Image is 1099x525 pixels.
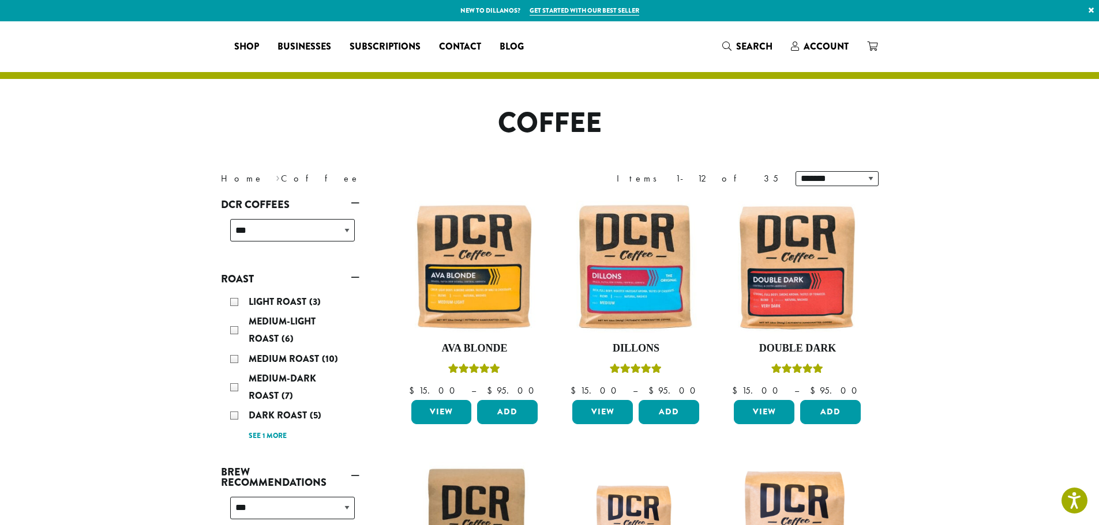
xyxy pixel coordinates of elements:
[617,172,778,186] div: Items 1-12 of 35
[249,430,287,442] a: See 1 more
[639,400,699,424] button: Add
[471,384,476,396] span: –
[221,462,359,492] a: Brew Recommendations
[810,384,862,396] bdi: 95.00
[530,6,639,16] a: Get started with our best seller
[221,289,359,448] div: Roast
[732,384,742,396] span: $
[571,384,622,396] bdi: 15.00
[322,352,338,365] span: (10)
[225,37,268,56] a: Shop
[221,214,359,255] div: DCR Coffees
[648,384,701,396] bdi: 95.00
[350,40,421,54] span: Subscriptions
[731,201,864,333] img: Double-Dark-12oz-300x300.jpg
[309,295,321,308] span: (3)
[439,40,481,54] span: Contact
[408,342,541,355] h4: Ava Blonde
[310,409,321,422] span: (5)
[771,362,823,379] div: Rated 4.50 out of 5
[276,168,280,186] span: ›
[487,384,497,396] span: $
[713,37,782,56] a: Search
[282,389,293,402] span: (7)
[804,40,849,53] span: Account
[411,400,472,424] a: View
[249,372,316,402] span: Medium-Dark Roast
[734,400,794,424] a: View
[221,195,359,214] a: DCR Coffees
[409,384,460,396] bdi: 15.00
[571,384,580,396] span: $
[810,384,820,396] span: $
[569,342,702,355] h4: Dillons
[731,342,864,355] h4: Double Dark
[221,269,359,289] a: Roast
[408,201,541,333] img: Ava-Blonde-12oz-1-300x300.jpg
[249,295,309,308] span: Light Roast
[249,315,316,345] span: Medium-Light Roast
[731,201,864,395] a: Double DarkRated 4.50 out of 5
[408,201,541,395] a: Ava BlondeRated 5.00 out of 5
[249,409,310,422] span: Dark Roast
[633,384,637,396] span: –
[569,201,702,333] img: Dillons-12oz-300x300.jpg
[736,40,772,53] span: Search
[249,352,322,365] span: Medium Roast
[448,362,500,379] div: Rated 5.00 out of 5
[569,201,702,395] a: DillonsRated 5.00 out of 5
[500,40,524,54] span: Blog
[648,384,658,396] span: $
[282,332,294,345] span: (6)
[794,384,799,396] span: –
[572,400,633,424] a: View
[800,400,861,424] button: Add
[732,384,783,396] bdi: 15.00
[487,384,539,396] bdi: 95.00
[234,40,259,54] span: Shop
[221,172,532,186] nav: Breadcrumb
[277,40,331,54] span: Businesses
[477,400,538,424] button: Add
[409,384,419,396] span: $
[221,172,264,184] a: Home
[212,107,887,140] h1: Coffee
[610,362,662,379] div: Rated 5.00 out of 5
